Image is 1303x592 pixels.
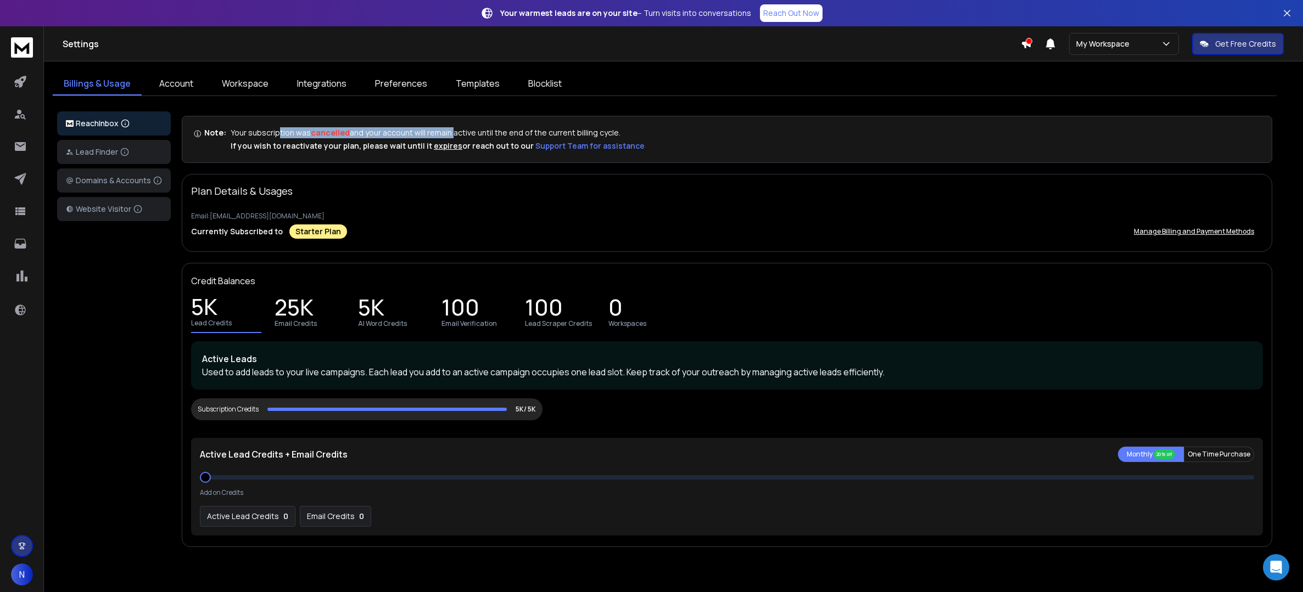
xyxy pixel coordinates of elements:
div: Open Intercom Messenger [1263,554,1289,580]
a: Billings & Usage [53,72,142,95]
p: Used to add leads to your live campaigns. Each lead you add to an active campaign occupies one le... [202,365,1252,379]
p: AI Word Credits [358,319,407,328]
p: If you wish to reactivate your plan, please wait until it or reach out to our [231,140,645,151]
strong: Your warmest leads are on your site [500,8,637,18]
span: expires [434,140,462,151]
a: Blocklist [517,72,573,95]
button: ReachInbox [57,111,171,136]
a: Account [148,72,204,95]
p: Workspaces [608,319,646,328]
button: N [11,563,33,585]
p: 25K [275,302,314,317]
p: Lead Credits [191,319,232,328]
button: Domains & Accounts [57,168,171,193]
p: 100 [525,302,563,317]
img: logo [66,120,74,127]
p: 5K [358,302,384,317]
p: My Workspace [1076,38,1134,49]
p: 0 [608,302,623,317]
p: 0 [283,511,288,522]
h1: Settings [63,37,1021,50]
p: Active Lead Credits [207,511,279,522]
button: Get Free Credits [1192,33,1284,55]
a: Reach Out Now [760,4,823,22]
a: Preferences [364,72,438,95]
a: Integrations [286,72,357,95]
p: Lead Scraper Credits [525,319,592,328]
a: Workspace [211,72,279,95]
p: Reach Out Now [763,8,819,19]
p: Email: [EMAIL_ADDRESS][DOMAIN_NAME] [191,212,1263,221]
p: Manage Billing and Payment Methods [1134,227,1254,236]
button: Manage Billing and Payment Methods [1125,221,1263,243]
img: logo [11,37,33,58]
p: Get Free Credits [1215,38,1276,49]
p: Email Credits [275,319,317,328]
p: Credit Balances [191,274,255,287]
span: cancelled [311,127,350,138]
div: Subscription Credits [198,405,259,414]
p: 5K [191,301,217,317]
div: Starter Plan [289,224,347,239]
div: 20% off [1154,449,1175,459]
p: Email Credits [307,511,355,522]
button: Monthly 20% off [1118,447,1184,462]
button: One Time Purchase [1184,447,1254,462]
p: Your subscription was and your account will remain active until the end of the current billing cy... [231,127,645,138]
p: Active Leads [202,352,1252,365]
p: Email Verification [441,319,497,328]
button: Support Team for assistance [535,140,645,151]
p: 100 [441,302,479,317]
button: Lead Finder [57,140,171,164]
p: Currently Subscribed to [191,226,283,237]
p: – Turn visits into conversations [500,8,751,19]
p: Plan Details & Usages [191,183,293,199]
p: Active Lead Credits + Email Credits [200,448,348,461]
button: Website Visitor [57,197,171,221]
p: 5K/ 5K [516,405,536,414]
a: Templates [445,72,511,95]
p: Note: [204,127,226,138]
p: Add on Credits [200,488,243,497]
p: 0 [359,511,364,522]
